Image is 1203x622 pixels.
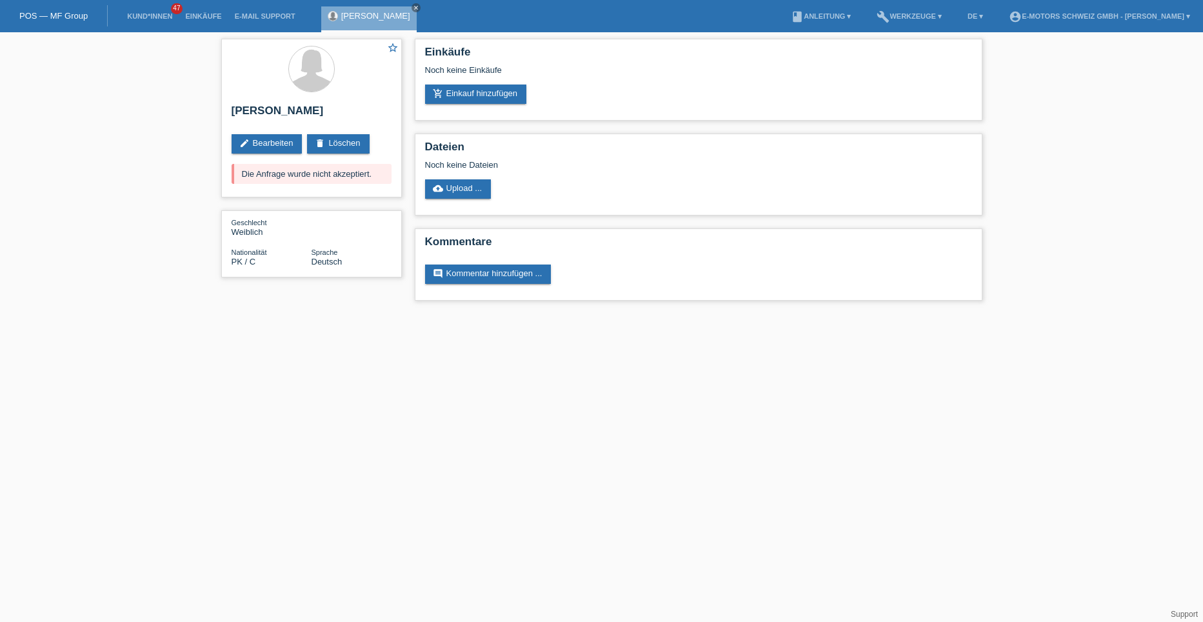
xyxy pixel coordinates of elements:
[232,105,392,124] h2: [PERSON_NAME]
[425,236,972,255] h2: Kommentare
[387,42,399,54] i: star_border
[425,179,492,199] a: cloud_uploadUpload ...
[433,88,443,99] i: add_shopping_cart
[232,248,267,256] span: Nationalität
[413,5,419,11] i: close
[425,160,819,170] div: Noch keine Dateien
[425,85,527,104] a: add_shopping_cartEinkauf hinzufügen
[228,12,302,20] a: E-Mail Support
[425,65,972,85] div: Noch keine Einkäufe
[784,12,857,20] a: bookAnleitung ▾
[121,12,179,20] a: Kund*innen
[877,10,890,23] i: build
[1171,610,1198,619] a: Support
[870,12,948,20] a: buildWerkzeuge ▾
[179,12,228,20] a: Einkäufe
[312,248,338,256] span: Sprache
[425,265,552,284] a: commentKommentar hinzufügen ...
[425,141,972,160] h2: Dateien
[232,134,303,154] a: editBearbeiten
[961,12,989,20] a: DE ▾
[232,219,267,226] span: Geschlecht
[791,10,804,23] i: book
[232,217,312,237] div: Weiblich
[307,134,369,154] a: deleteLöschen
[425,46,972,65] h2: Einkäufe
[1002,12,1197,20] a: account_circleE-Motors Schweiz GmbH - [PERSON_NAME] ▾
[341,11,410,21] a: [PERSON_NAME]
[19,11,88,21] a: POS — MF Group
[315,138,325,148] i: delete
[433,183,443,194] i: cloud_upload
[412,3,421,12] a: close
[239,138,250,148] i: edit
[387,42,399,55] a: star_border
[232,164,392,184] div: Die Anfrage wurde nicht akzeptiert.
[433,268,443,279] i: comment
[232,257,256,266] span: Pakistan / C / 07.03.2017
[312,257,343,266] span: Deutsch
[171,3,183,14] span: 47
[1009,10,1022,23] i: account_circle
